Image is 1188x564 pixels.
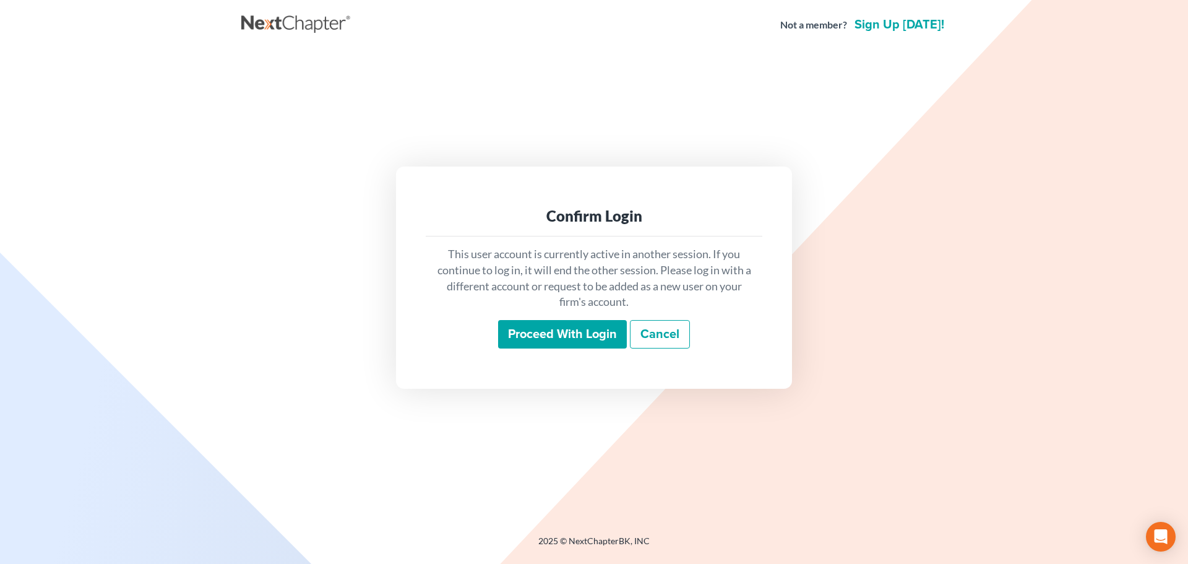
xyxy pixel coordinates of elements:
[780,18,847,32] strong: Not a member?
[852,19,947,31] a: Sign up [DATE]!
[241,535,947,557] div: 2025 © NextChapterBK, INC
[1146,522,1176,552] div: Open Intercom Messenger
[436,246,752,310] p: This user account is currently active in another session. If you continue to log in, it will end ...
[436,206,752,226] div: Confirm Login
[498,320,627,349] input: Proceed with login
[630,320,690,349] a: Cancel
